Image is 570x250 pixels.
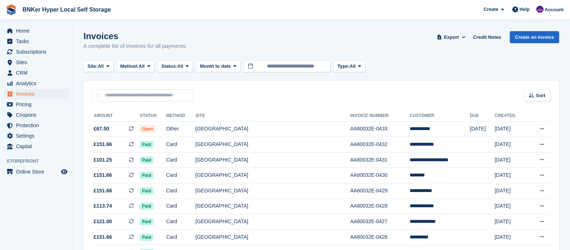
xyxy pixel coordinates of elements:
td: [DATE] [495,199,527,214]
th: Method [166,110,196,122]
th: Customer [410,110,470,122]
span: Online Store [16,167,60,177]
td: [DATE] [495,183,527,199]
a: menu [4,167,69,177]
span: Capital [16,141,60,151]
th: Invoice Number [350,110,410,122]
button: Month to date [196,61,241,72]
th: Status [140,110,166,122]
span: Paid [140,172,153,179]
span: Pricing [16,99,60,109]
span: Paid [140,234,153,241]
span: Status: [161,63,177,70]
a: menu [4,68,69,78]
span: Export [444,34,459,41]
button: Status: All [157,61,193,72]
span: Month to date [200,63,231,70]
a: Create an Invoice [510,31,559,43]
p: A complete list of invoices for all payments [83,42,186,50]
span: £151.66 [94,141,112,148]
span: Subscriptions [16,47,60,57]
button: Method: All [116,61,155,72]
span: Home [16,26,60,36]
th: Amount [92,110,140,122]
td: [GEOGRAPHIC_DATA] [196,168,350,183]
span: Coupons [16,110,60,120]
td: Card [166,183,196,199]
a: Preview store [60,167,69,176]
td: AA80032E-0433 [350,121,410,137]
span: £101.25 [94,156,112,164]
span: Settings [16,131,60,141]
a: menu [4,36,69,46]
span: Paid [140,187,153,195]
span: All [350,63,356,70]
span: Protection [16,120,60,130]
span: £151.66 [94,171,112,179]
span: £151.66 [94,187,112,195]
span: All [177,63,184,70]
a: menu [4,99,69,109]
td: Card [166,199,196,214]
td: [GEOGRAPHIC_DATA] [196,121,350,137]
span: Create [484,6,498,13]
td: AA80032E-0430 [350,168,410,183]
td: [GEOGRAPHIC_DATA] [196,137,350,153]
td: AA80032E-0428 [350,199,410,214]
img: David Fricker [536,6,544,13]
a: BNKer Hyper Local Self Storage [20,4,114,16]
span: Sort [536,92,545,99]
span: £121.00 [94,218,112,225]
td: AA80032E-0429 [350,183,410,199]
a: menu [4,131,69,141]
span: Paid [140,141,153,148]
span: Tasks [16,36,60,46]
a: Credit Notes [470,31,504,43]
a: menu [4,26,69,36]
a: menu [4,78,69,88]
a: menu [4,57,69,67]
td: [GEOGRAPHIC_DATA] [196,183,350,199]
span: Open [140,125,155,133]
td: AA80032E-0432 [350,137,410,153]
th: Due [470,110,495,122]
span: Analytics [16,78,60,88]
a: menu [4,141,69,151]
a: menu [4,47,69,57]
td: [GEOGRAPHIC_DATA] [196,214,350,230]
td: Card [166,168,196,183]
span: Help [520,6,530,13]
a: menu [4,110,69,120]
td: AA80032E-0431 [350,152,410,168]
span: £113.74 [94,202,112,210]
span: Paid [140,203,153,210]
button: Type: All [333,61,365,72]
td: Card [166,229,196,245]
td: Card [166,137,196,153]
td: AA80032E-0427 [350,214,410,230]
td: [DATE] [495,137,527,153]
span: Invoices [16,89,60,99]
th: Created [495,110,527,122]
span: Method: [120,63,139,70]
td: Other [166,121,196,137]
img: stora-icon-8386f47178a22dfd0bd8f6a31ec36ba5ce8667c1dd55bd0f319d3a0aa187defe.svg [6,4,17,15]
td: [DATE] [495,229,527,245]
th: Site [196,110,350,122]
span: CRM [16,68,60,78]
td: [DATE] [470,121,495,137]
a: menu [4,89,69,99]
span: Paid [140,218,153,225]
a: menu [4,120,69,130]
span: Type: [337,63,350,70]
button: Export [435,31,467,43]
td: AA80032E-0426 [350,229,410,245]
td: Card [166,152,196,168]
td: [GEOGRAPHIC_DATA] [196,152,350,168]
span: All [139,63,145,70]
td: [DATE] [495,214,527,230]
h1: Invoices [83,31,186,41]
span: Paid [140,157,153,164]
span: Storefront [7,158,72,165]
td: [DATE] [495,168,527,183]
